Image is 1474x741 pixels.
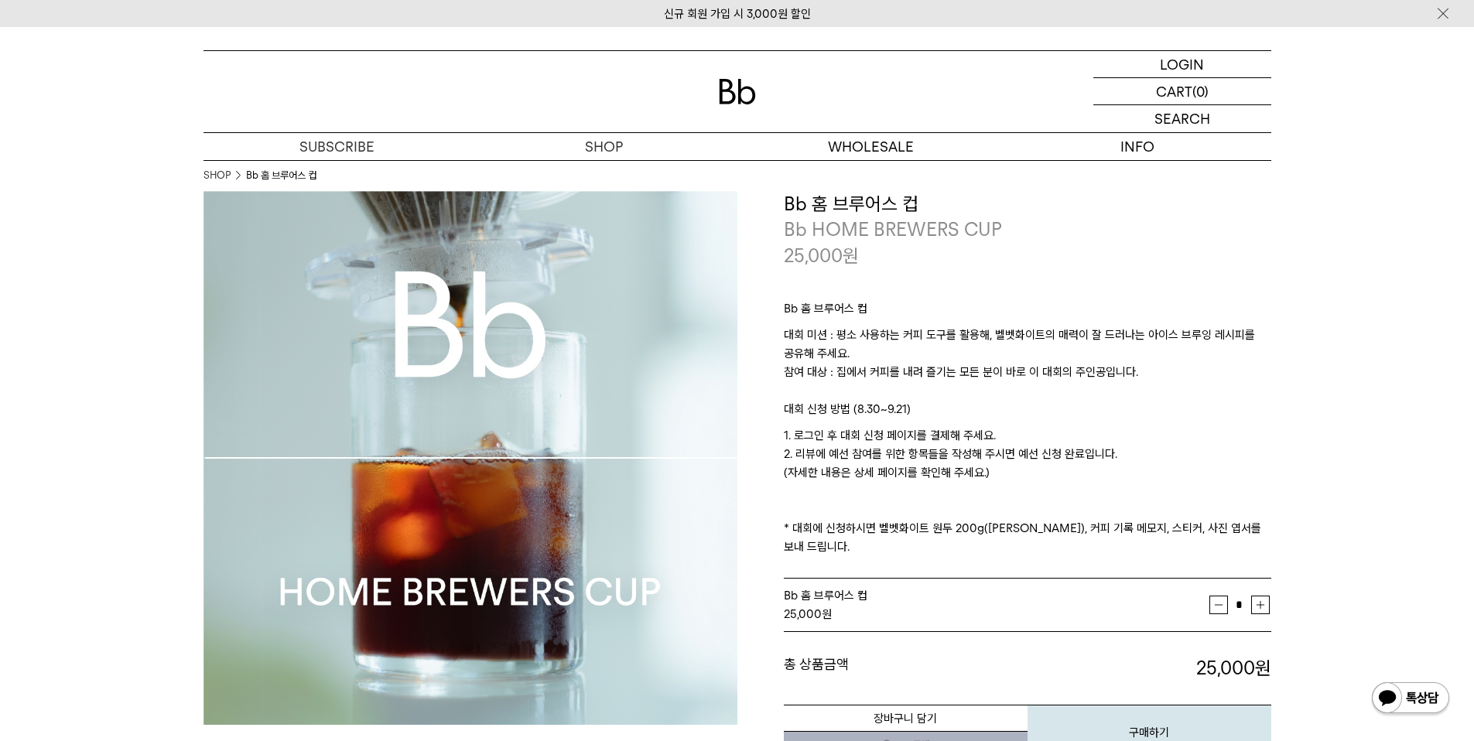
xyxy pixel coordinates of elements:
button: 장바구니 담기 [784,705,1028,732]
b: 원 [1255,657,1271,679]
p: 대회 신청 방법 (8.30~9.21) [784,400,1271,426]
p: LOGIN [1160,51,1204,77]
img: Bb 홈 브루어스 컵 [203,191,737,725]
img: 로고 [719,79,756,104]
span: Bb 홈 브루어스 컵 [784,589,867,603]
button: 감소 [1209,596,1228,614]
h3: Bb 홈 브루어스 컵 [784,191,1271,217]
a: SHOP [203,168,231,183]
p: WHOLESALE [737,133,1004,160]
p: Bb HOME BREWERS CUP [784,217,1271,243]
strong: 25,000 [784,607,822,621]
a: SHOP [470,133,737,160]
a: CART (0) [1093,78,1271,105]
a: LOGIN [1093,51,1271,78]
p: 1. 로그인 후 대회 신청 페이지를 결제해 주세요. 2. 리뷰에 예선 참여를 위한 항목들을 작성해 주시면 예선 신청 완료입니다. (자세한 내용은 상세 페이지를 확인해 주세요.... [784,426,1271,556]
p: Bb 홈 브루어스 컵 [784,299,1271,326]
a: SUBSCRIBE [203,133,470,160]
p: CART [1156,78,1192,104]
button: 증가 [1251,596,1270,614]
div: 원 [784,605,1209,623]
p: 25,000 [784,243,859,269]
p: INFO [1004,133,1271,160]
p: 대회 미션 : 평소 사용하는 커피 도구를 활용해, 벨벳화이트의 매력이 잘 드러나는 아이스 브루잉 레시피를 공유해 주세요. 참여 대상 : 집에서 커피를 내려 즐기는 모든 분이 ... [784,326,1271,400]
dt: 총 상품금액 [784,655,1028,681]
a: 신규 회원 가입 시 3,000원 할인 [664,7,811,21]
p: SEARCH [1154,105,1210,132]
p: (0) [1192,78,1209,104]
strong: 25,000 [1196,657,1271,679]
li: Bb 홈 브루어스 컵 [246,168,316,183]
span: 원 [843,244,859,267]
img: 카카오톡 채널 1:1 채팅 버튼 [1370,681,1451,718]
